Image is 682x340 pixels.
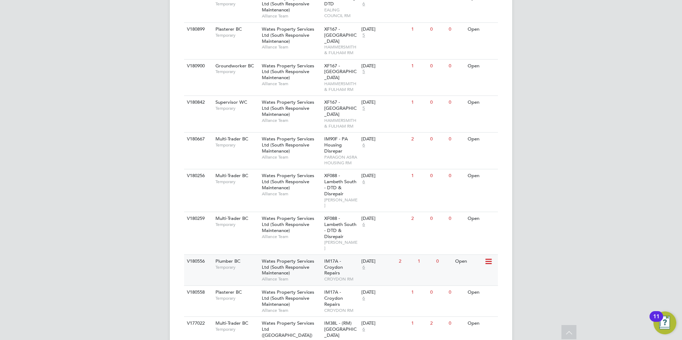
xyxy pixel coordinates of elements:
[215,295,258,301] span: Temporary
[447,169,465,182] div: 0
[215,26,242,32] span: Plasterer BC
[409,133,428,146] div: 2
[324,118,358,129] span: HAMMERSMITH & FULHAM RM
[215,99,247,105] span: Supervisor WC
[185,133,210,146] div: V180667
[215,320,248,326] span: Multi-Trader BC
[409,169,428,182] div: 1
[215,289,242,295] span: Plasterer BC
[215,142,258,148] span: Temporary
[215,258,240,264] span: Plumber BC
[262,81,321,87] span: Alliance Team
[324,308,358,313] span: CROYDON RM
[324,44,358,55] span: HAMMERSMITH & FULHAM RM
[262,308,321,313] span: Alliance Team
[466,169,497,182] div: Open
[466,286,497,299] div: Open
[428,60,447,73] div: 0
[324,81,358,92] span: HAMMERSMITH & FULHAM RM
[262,26,314,44] span: Wates Property Services Ltd (South Responsive Maintenance)
[262,172,314,191] span: Wates Property Services Ltd (South Responsive Maintenance)
[185,286,210,299] div: V180558
[466,96,497,109] div: Open
[453,255,484,268] div: Open
[262,289,314,307] span: Wates Property Services Ltd (South Responsive Maintenance)
[428,212,447,225] div: 0
[409,23,428,36] div: 1
[361,26,408,32] div: [DATE]
[215,326,258,332] span: Temporary
[409,60,428,73] div: 1
[361,173,408,179] div: [DATE]
[262,258,314,276] span: Wates Property Services Ltd (South Responsive Maintenance)
[324,7,358,18] span: EALING COUNCIL RM
[409,286,428,299] div: 1
[447,133,465,146] div: 0
[215,63,254,69] span: Groundworker BC
[361,179,366,185] span: 6
[466,133,497,146] div: Open
[185,255,210,268] div: V180556
[361,258,395,264] div: [DATE]
[361,142,366,148] span: 6
[262,154,321,160] span: Alliance Team
[324,258,343,276] span: IM17A - Croydon Repairs
[262,13,321,19] span: Alliance Team
[185,60,210,73] div: V180900
[185,23,210,36] div: V180899
[324,197,358,208] span: [PERSON_NAME]
[361,1,366,7] span: 6
[262,63,314,81] span: Wates Property Services Ltd (South Responsive Maintenance)
[409,317,428,330] div: 1
[324,63,357,81] span: XF167 - [GEOGRAPHIC_DATA]
[324,289,343,307] span: IM17A - Croydon Repairs
[361,32,366,38] span: 5
[262,320,314,338] span: Wates Property Services Ltd ([GEOGRAPHIC_DATA])
[185,212,210,225] div: V180259
[324,26,357,44] span: XF167 - [GEOGRAPHIC_DATA]
[653,311,676,334] button: Open Resource Center, 11 new notifications
[215,1,258,7] span: Temporary
[324,276,358,282] span: CROYDON RM
[447,23,465,36] div: 0
[447,286,465,299] div: 0
[215,215,248,221] span: Multi-Trader BC
[324,136,348,154] span: IM90F - PA Housing Disrepar
[466,212,497,225] div: Open
[361,105,366,112] span: 5
[215,222,258,227] span: Temporary
[361,326,366,333] span: 6
[324,239,358,251] span: [PERSON_NAME]
[428,96,447,109] div: 0
[653,316,660,326] div: 11
[361,264,366,271] span: 6
[428,23,447,36] div: 0
[215,179,258,185] span: Temporary
[447,60,465,73] div: 0
[361,295,366,302] span: 6
[262,191,321,197] span: Alliance Team
[447,96,465,109] div: 0
[215,136,248,142] span: Multi-Trader BC
[361,99,408,105] div: [DATE]
[447,212,465,225] div: 0
[185,169,210,182] div: V180256
[262,136,314,154] span: Wates Property Services Ltd (South Responsive Maintenance)
[324,172,356,197] span: XF088 - Lambeth South - DTD & Disrepair
[324,99,357,117] span: XF167 - [GEOGRAPHIC_DATA]
[428,286,447,299] div: 0
[416,255,434,268] div: 1
[434,255,453,268] div: 0
[466,317,497,330] div: Open
[262,234,321,239] span: Alliance Team
[215,69,258,74] span: Temporary
[397,255,416,268] div: 2
[185,96,210,109] div: V180842
[215,172,248,179] span: Multi-Trader BC
[409,212,428,225] div: 2
[466,60,497,73] div: Open
[185,317,210,330] div: V177022
[324,154,358,165] span: PARAGON ASRA HOUSING RM
[262,118,321,123] span: Alliance Team
[262,215,314,233] span: Wates Property Services Ltd (South Responsive Maintenance)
